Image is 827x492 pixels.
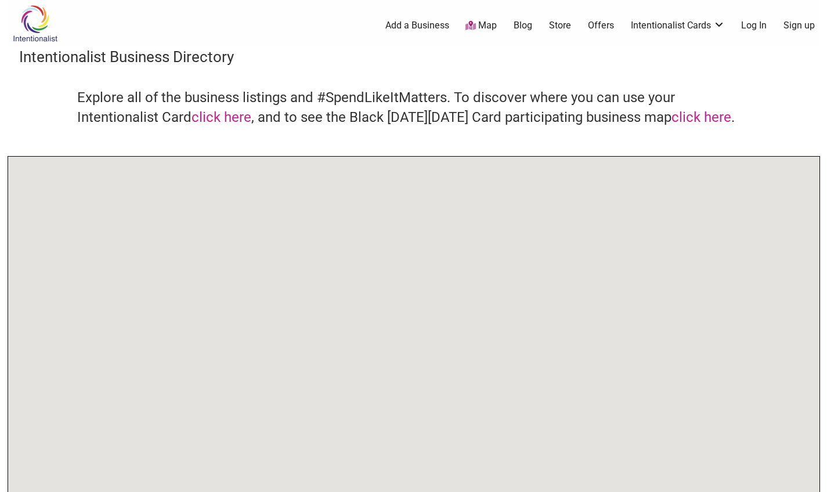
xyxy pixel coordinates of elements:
h4: Explore all of the business listings and #SpendLikeItMatters. To discover where you can use your ... [77,88,750,127]
a: Log In [741,19,767,32]
a: Add a Business [385,19,449,32]
a: click here [192,109,251,125]
a: Map [465,19,497,32]
a: Store [549,19,571,32]
a: Offers [588,19,614,32]
a: click here [671,109,731,125]
img: Intentionalist [8,5,63,42]
a: Intentionalist Cards [631,19,725,32]
a: Sign up [783,19,815,32]
a: Blog [514,19,532,32]
h3: Intentionalist Business Directory [19,46,808,67]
